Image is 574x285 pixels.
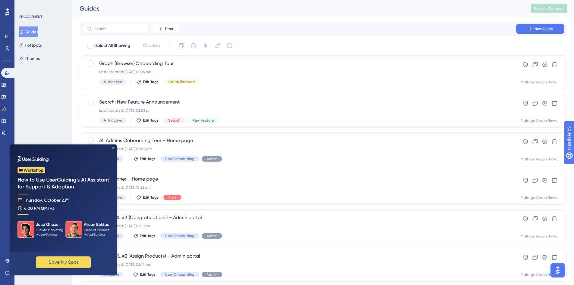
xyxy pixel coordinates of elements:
[534,6,563,11] span: Publish Changes
[521,157,559,162] div: Maltego Graph Browser
[207,156,217,161] span: Admin
[165,234,194,238] span: User Onboarding
[521,234,559,239] div: Maltego Graph Browser
[143,42,160,49] span: Deselect
[143,195,159,200] span: Edit Tags
[143,118,159,123] span: Edit Tags
[192,118,215,123] span: New Feature!
[521,272,559,277] div: Maltego Graph Browser
[99,70,499,74] div: Last Updated: [DATE] 02:36 pm
[95,42,130,49] span: Select All Showing
[99,108,499,113] div: Last Updated: [DATE] 02:53 pm
[102,2,105,5] div: Close Preview
[549,261,567,279] iframe: UserGuiding AI Assistant Launcher
[516,24,564,34] button: New Guide
[151,24,181,34] button: Filter
[99,147,499,151] div: Last Updated: [DATE] 02:09 pm
[165,272,194,277] span: User Onboarding
[99,224,499,228] div: Last Updated: [DATE] 02:11 pm
[99,185,499,190] div: Last Updated: [DATE] 10:22 am
[143,79,159,84] span: Edit Tags
[531,4,567,13] button: Publish Changes
[19,40,42,51] button: Hotspots
[168,118,180,123] span: Search
[168,195,176,200] span: Alert
[136,79,159,84] button: Edit Tags
[133,234,156,238] button: Edit Tags
[136,118,159,123] button: Edit Tags
[108,79,122,84] span: Inactive
[140,156,156,161] span: Edit Tags
[26,112,81,124] button: ✨ Save My Spot!✨
[165,156,194,161] span: User Onboarding
[535,26,553,31] span: New Guide
[133,272,156,277] button: Edit Tags
[140,272,156,277] span: Edit Tags
[19,14,42,19] div: ENGAGEMENT
[80,4,516,13] div: Guides
[165,26,173,31] span: Filter
[207,234,217,238] span: Admin
[207,272,217,277] span: Admin
[14,2,38,9] span: Need Help?
[99,214,499,221] span: Admin CL #3 (Congratulations) – Admin portal
[99,137,499,144] span: All Admins Onboarding Tour – Home page
[19,26,38,37] button: Guides
[138,40,166,51] button: Deselect
[99,98,499,106] span: Search: New Feature Announcement
[521,80,559,85] div: Maltego Graph Browser
[94,27,143,31] input: Search
[521,195,559,200] div: Maltego Graph Browser
[99,175,499,183] span: Alert Banner – Home page
[19,53,40,64] button: Themes
[136,195,159,200] button: Edit Tags
[133,156,156,161] button: Edit Tags
[99,262,499,267] div: Last Updated: [DATE] 02:10 pm
[99,252,499,260] span: Admin CL #2 (Assign Products) – Admin portal
[99,60,499,67] span: Graph (Browser) Onboarding Tour
[521,118,559,123] div: Maltego Graph Browser
[140,234,156,238] span: Edit Tags
[168,79,195,84] span: Graph (Browser)
[108,118,122,123] span: Inactive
